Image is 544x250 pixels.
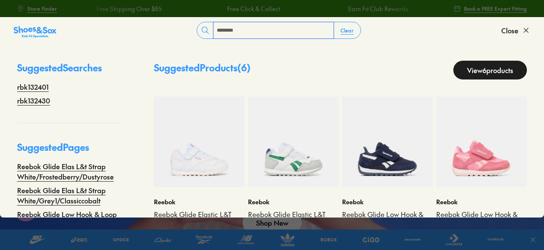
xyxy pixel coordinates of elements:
[17,185,120,206] a: Reebok Glide Elas L&t Strap White/Grey1/Classiccobalt
[17,140,120,161] p: Suggested Pages
[4,3,30,29] button: Gorgias live chat
[248,210,339,229] a: Reebok Glide Elastic L&T Strap
[342,210,433,229] a: Reebok Glide Low Hook & Loop
[225,4,278,13] a: Free Click & Collect
[17,161,120,182] a: Reebok Glide Elas L&t Strap White/Frostedberry/Dustyrose
[14,24,56,37] a: Shoes &amp; Sox
[237,61,251,74] span: ( 6 )
[27,5,57,12] span: Store Finder
[501,21,530,40] button: Close
[454,1,527,16] a: Book a FREE Expert Fitting
[17,1,57,16] a: Store Finder
[154,61,251,79] p: Suggested Products
[14,25,56,39] img: SNS_Logo_Responsive.svg
[17,61,120,82] p: Suggested Searches
[436,197,527,206] p: Reebok
[346,4,406,13] a: Earn Fit Club Rewards
[334,23,361,38] button: Clear
[154,210,245,229] a: Reebok Glide Elastic L&T Strap
[154,197,245,206] p: Reebok
[17,95,50,106] a: rbk132430
[453,61,527,79] a: View6products
[248,197,339,206] p: Reebok
[464,5,527,12] span: Book a FREE Expert Fitting
[242,213,302,232] a: Shop New
[501,25,518,35] span: Close
[17,209,120,229] a: Reebok Glide Low Hook & Loop Vectornavy/Vectornavy/White
[436,210,527,229] a: Reebok Glide Low Hook & Loop
[17,82,49,92] a: rbk132401
[342,197,433,206] p: Reebok
[95,4,160,13] a: Free Shipping Over $85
